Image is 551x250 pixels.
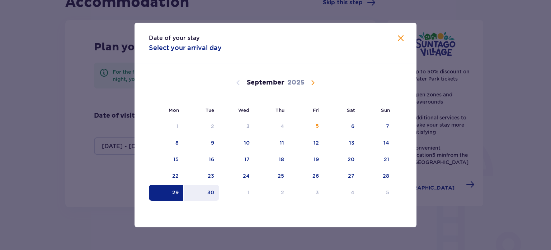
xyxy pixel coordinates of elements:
[238,107,249,113] small: Wed
[149,168,184,184] td: Choose Monday, September 22, 2025 as your check-out date. It’s available.
[149,34,199,42] p: Date of your stay
[349,139,354,146] div: 13
[219,168,255,184] td: Choose Wednesday, September 24, 2025 as your check-out date. It’s available.
[351,123,354,130] div: 6
[289,185,324,201] td: Choose Friday, October 3, 2025 as your check-out date. It’s available.
[255,119,289,135] td: Not available. Thursday, September 4, 2025
[289,152,324,168] td: Choose Friday, September 19, 2025 as your check-out date. It’s available.
[289,135,324,151] td: Choose Friday, September 12, 2025 as your check-out date. It’s available.
[149,135,184,151] td: Choose Monday, September 8, 2025 as your check-out date. It’s available.
[172,189,179,196] div: 29
[279,156,284,163] div: 18
[348,156,354,163] div: 20
[255,135,289,151] td: Choose Thursday, September 11, 2025 as your check-out date. It’s available.
[211,139,214,146] div: 9
[219,185,255,201] td: Choose Wednesday, October 1, 2025 as your check-out date. It’s available.
[324,135,359,151] td: Choose Saturday, September 13, 2025 as your check-out date. It’s available.
[172,172,179,179] div: 22
[359,135,394,151] td: Choose Sunday, September 14, 2025 as your check-out date. It’s available.
[149,44,222,52] p: Select your arrival day
[347,107,355,113] small: Sat
[281,123,284,130] div: 4
[324,168,359,184] td: Choose Saturday, September 27, 2025 as your check-out date. It’s available.
[184,119,219,135] td: Not available. Tuesday, September 2, 2025
[208,172,214,179] div: 23
[255,152,289,168] td: Choose Thursday, September 18, 2025 as your check-out date. It’s available.
[244,156,250,163] div: 17
[348,172,354,179] div: 27
[359,168,394,184] td: Choose Sunday, September 28, 2025 as your check-out date. It’s available.
[244,139,250,146] div: 10
[359,152,394,168] td: Choose Sunday, September 21, 2025 as your check-out date. It’s available.
[219,152,255,168] td: Choose Wednesday, September 17, 2025 as your check-out date. It’s available.
[206,107,214,113] small: Tue
[289,119,324,135] td: Not available. Friday, September 5, 2025
[169,107,179,113] small: Mon
[289,168,324,184] td: Choose Friday, September 26, 2025 as your check-out date. It’s available.
[255,185,289,201] td: Choose Thursday, October 2, 2025 as your check-out date. It’s available.
[313,107,320,113] small: Fri
[247,78,284,87] p: September
[184,152,219,168] td: Choose Tuesday, September 16, 2025 as your check-out date. It’s available.
[281,189,284,196] div: 2
[314,139,319,146] div: 12
[278,172,284,179] div: 25
[184,135,219,151] td: Choose Tuesday, September 9, 2025 as your check-out date. It’s available.
[175,139,179,146] div: 8
[149,185,184,201] td: Selected as start date. Monday, September 29, 2025
[287,78,305,87] p: 2025
[316,189,319,196] div: 3
[280,139,284,146] div: 11
[243,172,250,179] div: 24
[149,152,184,168] td: Choose Monday, September 15, 2025 as your check-out date. It’s available.
[211,123,214,130] div: 2
[246,123,250,130] div: 3
[173,156,179,163] div: 15
[248,189,250,196] div: 1
[324,119,359,135] td: Choose Saturday, September 6, 2025 as your check-out date. It’s available.
[149,119,184,135] td: Not available. Monday, September 1, 2025
[359,119,394,135] td: Choose Sunday, September 7, 2025 as your check-out date. It’s available.
[207,189,214,196] div: 30
[324,185,359,201] td: Choose Saturday, October 4, 2025 as your check-out date. It’s available.
[176,123,179,130] div: 1
[312,172,319,179] div: 26
[135,64,416,213] div: Calendar
[219,119,255,135] td: Not available. Wednesday, September 3, 2025
[209,156,214,163] div: 16
[314,156,319,163] div: 19
[255,168,289,184] td: Choose Thursday, September 25, 2025 as your check-out date. It’s available.
[324,152,359,168] td: Choose Saturday, September 20, 2025 as your check-out date. It’s available.
[351,189,354,196] div: 4
[219,135,255,151] td: Choose Wednesday, September 10, 2025 as your check-out date. It’s available.
[184,185,219,201] td: Choose Tuesday, September 30, 2025 as your check-out date. It’s available.
[275,107,284,113] small: Thu
[316,123,319,130] div: 5
[184,168,219,184] td: Choose Tuesday, September 23, 2025 as your check-out date. It’s available.
[359,185,394,201] td: Choose Sunday, October 5, 2025 as your check-out date. It’s available.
